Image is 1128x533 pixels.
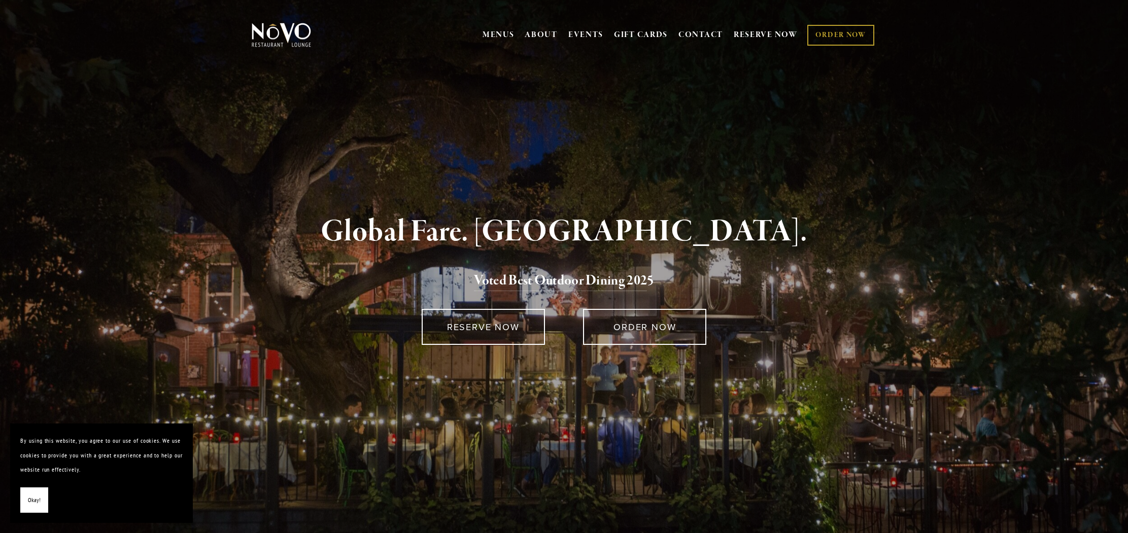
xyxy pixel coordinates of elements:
[734,25,798,45] a: RESERVE NOW
[568,30,603,40] a: EVENTS
[483,30,515,40] a: MENUS
[250,22,313,48] img: Novo Restaurant &amp; Lounge
[807,25,874,46] a: ORDER NOW
[525,30,558,40] a: ABOUT
[422,309,545,345] a: RESERVE NOW
[678,25,723,45] a: CONTACT
[28,493,41,508] span: Okay!
[583,309,706,345] a: ORDER NOW
[474,272,647,291] a: Voted Best Outdoor Dining 202
[20,434,183,477] p: By using this website, you agree to our use of cookies. We use cookies to provide you with a grea...
[10,423,193,523] section: Cookie banner
[321,212,807,251] strong: Global Fare. [GEOGRAPHIC_DATA].
[20,487,48,513] button: Okay!
[614,25,668,45] a: GIFT CARDS
[268,270,860,292] h2: 5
